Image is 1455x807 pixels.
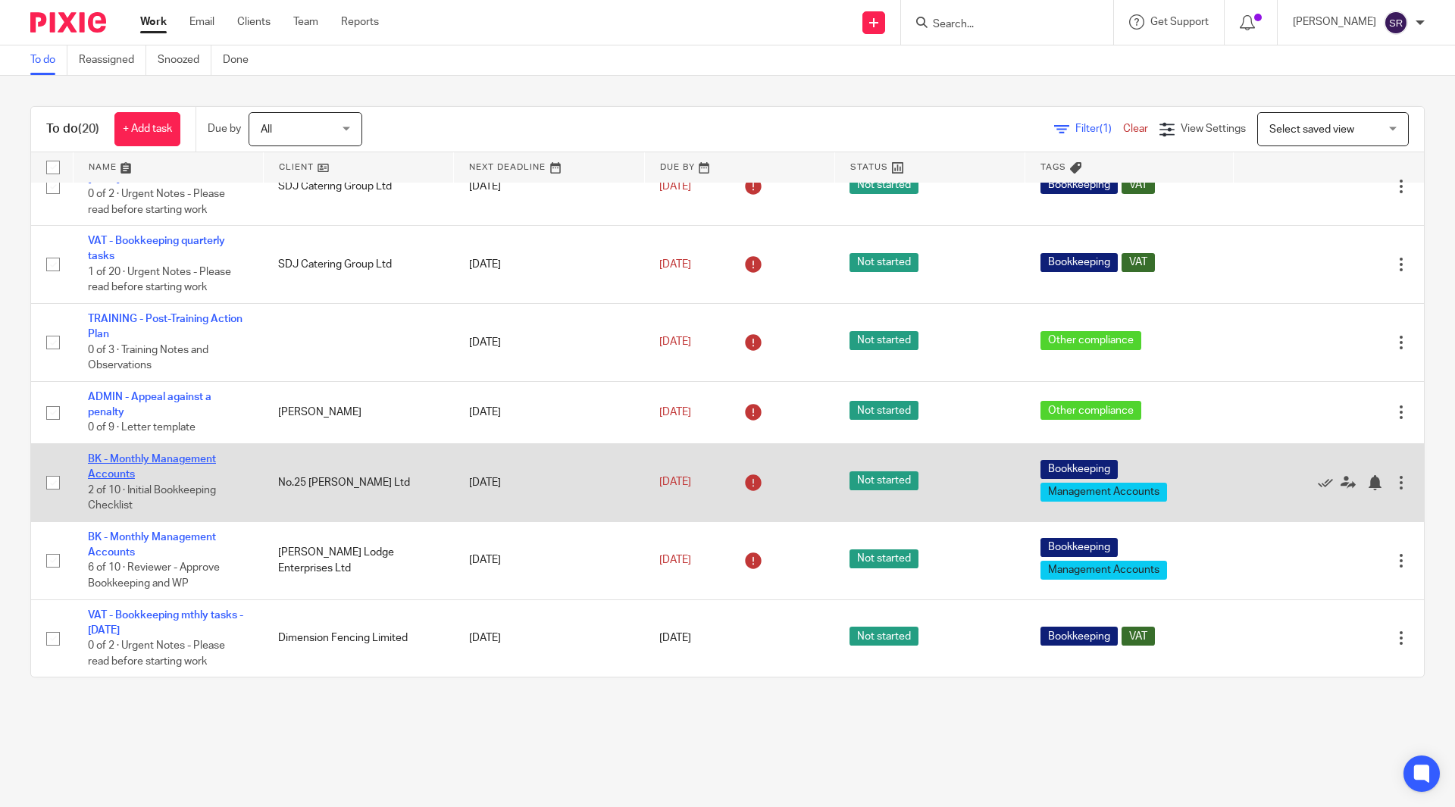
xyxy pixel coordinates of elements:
span: Other compliance [1040,331,1141,350]
span: Bookkeeping [1040,627,1118,646]
span: View Settings [1181,124,1246,134]
td: [DATE] [454,381,644,443]
td: [PERSON_NAME] [263,381,453,443]
a: Mark as done [1318,475,1341,490]
a: To do [30,45,67,75]
a: Reports [341,14,379,30]
a: VAT - Bookkeeping mthly tasks - [DATE] [88,610,243,636]
span: Not started [850,331,918,350]
span: Not started [850,627,918,646]
a: + Add task [114,112,180,146]
a: BK - Monthly Management Accounts [88,532,216,558]
span: Not started [850,175,918,194]
span: [DATE] [659,181,691,192]
td: SDJ Catering Group Ltd [263,226,453,304]
td: [DATE] [454,599,644,677]
a: ADMIN - Appeal against a penalty [88,392,211,418]
span: 6 of 10 · Reviewer - Approve Bookkeeping and WP [88,563,220,590]
span: Management Accounts [1040,561,1167,580]
span: Bookkeeping [1040,253,1118,272]
a: BK - Monthly Management Accounts [88,454,216,480]
a: Work [140,14,167,30]
span: Get Support [1150,17,1209,27]
span: (20) [78,123,99,135]
span: All [261,124,272,135]
span: Bookkeeping [1040,460,1118,479]
a: VAT - Bookkeeping quarterly tasks [88,236,225,261]
td: [PERSON_NAME] Lodge Enterprises Ltd [263,521,453,599]
span: 0 of 9 · Letter template [88,423,196,433]
p: Due by [208,121,241,136]
td: SDJ Catering Group Ltd [263,148,453,226]
a: Email [189,14,214,30]
span: [DATE] [659,633,691,643]
a: Clear [1123,124,1148,134]
span: 2 of 10 · Initial Bookkeeping Checklist [88,485,216,511]
h1: To do [46,121,99,137]
span: [DATE] [659,407,691,418]
span: Bookkeeping [1040,175,1118,194]
span: VAT [1122,253,1155,272]
span: Select saved view [1269,124,1354,135]
span: Tags [1040,163,1066,171]
a: VAT - Bookkeeping mthly tasks - [DATE] [88,158,243,183]
td: [DATE] [454,443,644,521]
td: [DATE] [454,521,644,599]
td: Dimension Fencing Limited [263,599,453,677]
span: [DATE] [659,555,691,565]
span: [DATE] [659,337,691,348]
span: Other compliance [1040,401,1141,420]
img: Pixie [30,12,106,33]
span: Bookkeeping [1040,538,1118,557]
span: Not started [850,401,918,420]
span: [DATE] [659,259,691,270]
a: Done [223,45,260,75]
td: [DATE] [454,303,644,381]
span: VAT [1122,627,1155,646]
td: No.25 [PERSON_NAME] Ltd [263,443,453,521]
input: Search [931,18,1068,32]
img: svg%3E [1384,11,1408,35]
a: Snoozed [158,45,211,75]
a: Reassigned [79,45,146,75]
span: 1 of 20 · Urgent Notes - Please read before starting work [88,267,231,293]
p: [PERSON_NAME] [1293,14,1376,30]
span: [DATE] [659,477,691,488]
a: Clients [237,14,271,30]
span: 0 of 2 · Urgent Notes - Please read before starting work [88,640,225,667]
a: Team [293,14,318,30]
span: Filter [1075,124,1123,134]
span: Not started [850,549,918,568]
span: (1) [1100,124,1112,134]
span: 0 of 2 · Urgent Notes - Please read before starting work [88,189,225,215]
span: Not started [850,471,918,490]
td: [DATE] [454,148,644,226]
span: 0 of 3 · Training Notes and Observations [88,345,208,371]
span: Management Accounts [1040,483,1167,502]
span: VAT [1122,175,1155,194]
td: [DATE] [454,226,644,304]
span: Not started [850,253,918,272]
a: TRAINING - Post-Training Action Plan [88,314,242,339]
